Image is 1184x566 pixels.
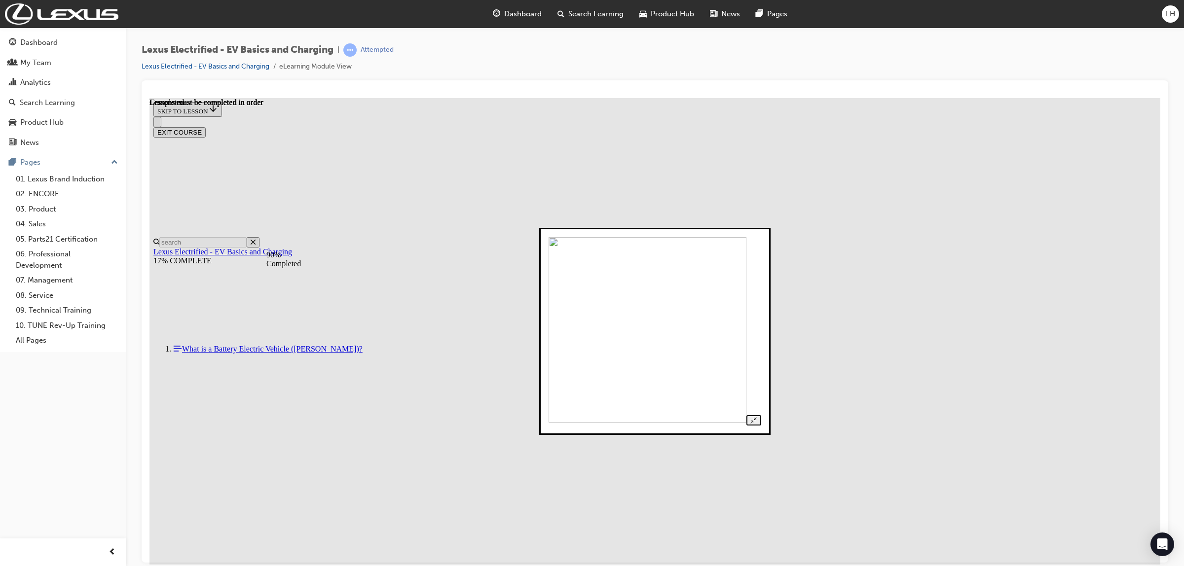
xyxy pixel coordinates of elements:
[597,317,611,327] button: Unzoom image
[12,232,122,247] a: 05. Parts21 Certification
[12,186,122,202] a: 02. ENCORE
[639,8,647,20] span: car-icon
[12,288,122,303] a: 08. Service
[12,247,122,273] a: 06. Professional Development
[20,37,58,48] div: Dashboard
[12,216,122,232] a: 04. Sales
[4,153,122,172] button: Pages
[756,8,763,20] span: pages-icon
[20,97,75,108] div: Search Learning
[9,139,16,147] span: news-icon
[721,8,740,20] span: News
[568,8,624,20] span: Search Learning
[4,73,122,92] a: Analytics
[343,43,357,57] span: learningRecordVerb_ATTEMPT-icon
[4,94,122,112] a: Search Learning
[4,113,122,132] a: Product Hub
[504,8,542,20] span: Dashboard
[12,318,122,333] a: 10. TUNE Rev-Up Training
[20,157,40,168] div: Pages
[1150,532,1174,556] div: Open Intercom Messenger
[493,8,500,20] span: guage-icon
[142,62,269,71] a: Lexus Electrified - EV Basics and Charging
[4,32,122,153] button: DashboardMy TeamAnalyticsSearch LearningProduct HubNews
[12,202,122,217] a: 03. Product
[9,38,16,47] span: guage-icon
[12,273,122,288] a: 07. Management
[337,44,339,56] span: |
[111,156,118,169] span: up-icon
[651,8,694,20] span: Product Hub
[9,158,16,167] span: pages-icon
[485,4,550,24] a: guage-iconDashboard
[767,8,787,20] span: Pages
[4,34,122,52] a: Dashboard
[9,99,16,107] span: search-icon
[361,45,394,55] div: Attempted
[20,57,51,69] div: My Team
[9,118,16,127] span: car-icon
[557,8,564,20] span: search-icon
[4,134,122,152] a: News
[1166,8,1175,20] span: LH
[142,44,333,56] span: Lexus Electrified - EV Basics and Charging
[1162,5,1179,23] button: LH
[631,4,702,24] a: car-iconProduct Hub
[12,172,122,187] a: 01. Lexus Brand Induction
[550,4,631,24] a: search-iconSearch Learning
[20,77,51,88] div: Analytics
[20,117,64,128] div: Product Hub
[20,137,39,148] div: News
[9,59,16,68] span: people-icon
[12,303,122,318] a: 09. Technical Training
[4,54,122,72] a: My Team
[109,546,116,559] span: prev-icon
[279,61,352,72] li: eLearning Module View
[5,3,118,25] img: Trak
[710,8,717,20] span: news-icon
[748,4,795,24] a: pages-iconPages
[12,333,122,348] a: All Pages
[9,78,16,87] span: chart-icon
[702,4,748,24] a: news-iconNews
